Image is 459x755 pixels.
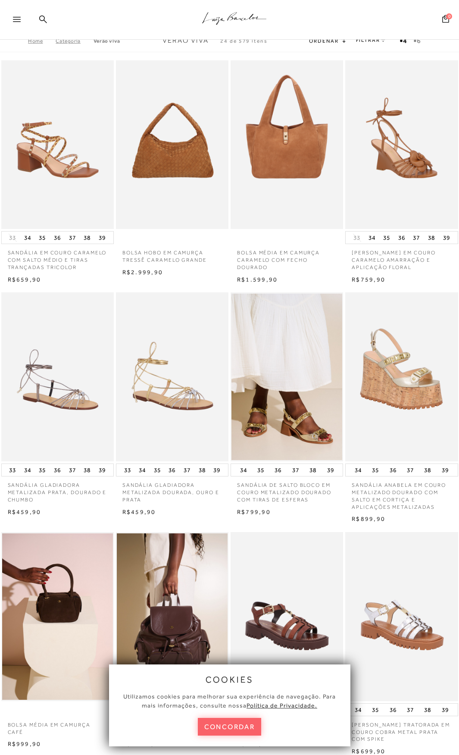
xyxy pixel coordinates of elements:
[369,464,381,476] button: 35
[116,476,228,503] a: SANDÁLIA GLADIADORA METALIZADA DOURADA, OURO E PRATA
[387,704,399,716] button: 36
[2,62,113,228] a: SANDÁLIA EM COURO CARAMELO COM SALTO MÉDIO E TIRAS TRANÇADAS TRICOLOR SANDÁLIA EM COURO CARAMELO ...
[410,232,422,244] button: 37
[117,62,228,228] a: BOLSA HOBO EM CAMURÇA TRESSÊ CARAMELO GRANDE BOLSA HOBO EM CAMURÇA TRESSÊ CARAMELO GRANDE
[151,464,163,476] button: 35
[231,244,343,271] p: BOLSA MÉDIA EM CAMURÇA CARAMELO COM FECHO DOURADO
[1,716,114,736] a: BOLSA MÉDIA EM CAMURÇA CAFÉ
[352,276,385,283] span: R$759,90
[6,464,19,476] button: 33
[345,716,458,743] a: [PERSON_NAME] TRATORADA EM COURO COBRA METAL PRATA COM SPIKE
[220,38,268,44] span: 24 de 579 itens
[56,38,93,44] a: Categoria
[1,476,114,503] a: SANDÁLIA GLADIADORA METALIZADA PRATA, DOURADO E CHUMBO
[117,294,228,460] a: SANDÁLIA GLADIADORA METALIZADA DOURADA, OURO E PRATA SANDÁLIA GLADIADORA METALIZADA DOURADA, OURO...
[66,232,78,244] button: 37
[446,13,452,19] span: 0
[231,476,343,503] a: SANDÁLIA DE SALTO BLOCO EM COURO METALIZADO DOURADO COM TIRAS DE ESFERAS
[346,294,457,460] a: SANDÁLIA ANABELA EM COURO METALIZADO DOURADO COM SALTO EM CORTIÇA E APLICAÇÕES METALIZADAS SANDÁL...
[2,294,113,460] a: SANDÁLIA GLADIADORA METALIZADA PRATA, DOURADO E CHUMBO SANDÁLIA GLADIADORA METALIZADA PRATA, DOUR...
[422,464,434,476] button: 38
[351,234,363,242] button: 33
[181,464,193,476] button: 37
[66,464,78,476] button: 37
[272,464,284,476] button: 36
[117,294,228,460] img: SANDÁLIA GLADIADORA METALIZADA DOURADA, OURO E PRATA
[166,464,178,476] button: 36
[352,748,385,755] span: R$699,90
[404,464,416,476] button: 37
[8,508,41,515] span: R$459,90
[231,62,342,228] a: BOLSA MÉDIA EM CAMURÇA CARAMELO COM FECHO DOURADO BOLSA MÉDIA EM CAMURÇA CARAMELO COM FECHO DOURADO
[247,702,317,709] a: Política de Privacidade.
[36,464,48,476] button: 35
[206,675,254,684] span: cookies
[2,533,113,700] a: BOLSA MÉDIA EM CAMURÇA CAFÉ BOLSA MÉDIA EM CAMURÇA CAFÉ
[366,232,378,244] button: 34
[346,533,457,700] img: SANDÁLIA TRATORADA EM COURO COBRA METAL PRATA COM SPIKE
[255,464,267,476] button: 35
[237,464,250,476] button: 34
[8,276,41,283] span: R$659,90
[387,464,399,476] button: 36
[51,464,63,476] button: 36
[345,244,458,271] a: [PERSON_NAME] EM COURO CARAMELO AMARRAÇÃO E APLICAÇÃO FLORAL
[162,37,209,44] span: Verão Viva
[440,14,452,26] button: 0
[411,35,423,47] button: gridText6Desc
[8,740,41,747] span: R$999,90
[325,464,337,476] button: 39
[117,533,228,700] img: MOCHILA MÉDIA EM COURO CAFÉ COM BOLSOS
[290,464,302,476] button: 37
[117,62,228,228] img: BOLSA HOBO EM CAMURÇA TRESSÊ CARAMELO GRANDE
[28,38,56,44] a: Home
[1,244,114,271] a: SANDÁLIA EM COURO CARAMELO COM SALTO MÉDIO E TIRAS TRANÇADAS TRICOLOR
[36,232,48,244] button: 35
[346,533,457,700] a: SANDÁLIA TRATORADA EM COURO COBRA METAL PRATA COM SPIKE SANDÁLIA TRATORADA EM COURO COBRA METAL P...
[439,464,451,476] button: 39
[196,464,208,476] button: 38
[422,704,434,716] button: 38
[396,232,408,244] button: 36
[2,533,113,700] img: BOLSA MÉDIA EM CAMURÇA CAFÉ
[237,508,271,515] span: R$799,90
[94,38,120,44] a: Verão Viva
[81,232,93,244] button: 38
[381,232,393,244] button: 35
[231,533,342,700] a: SANDÁLIA TRATORADA EM COURO CAFÉ COM SPIKE SANDÁLIA TRATORADA EM COURO CAFÉ COM SPIKE
[404,704,416,716] button: 37
[198,718,262,736] button: concordar
[369,704,381,716] button: 35
[231,533,342,700] img: SANDÁLIA TRATORADA EM COURO CAFÉ COM SPIKE
[231,62,342,228] img: BOLSA MÉDIA EM CAMURÇA CARAMELO COM FECHO DOURADO
[51,232,63,244] button: 36
[352,464,364,476] button: 34
[96,232,108,244] button: 39
[440,232,453,244] button: 39
[22,464,34,476] button: 34
[356,37,386,43] a: FILTRAR
[352,515,385,522] span: R$899,90
[439,704,451,716] button: 39
[345,476,458,511] a: SANDÁLIA ANABELA EM COURO METALIZADO DOURADO COM SALTO EM CORTIÇA E APLICAÇÕES METALIZADAS
[2,294,113,460] img: SANDÁLIA GLADIADORA METALIZADA PRATA, DOURADO E CHUMBO
[122,464,134,476] button: 33
[307,464,319,476] button: 38
[231,294,342,460] a: SANDÁLIA DE SALTO BLOCO EM COURO METALIZADO DOURADO COM TIRAS DE ESFERAS SANDÁLIA DE SALTO BLOCO ...
[116,244,228,264] a: BOLSA HOBO EM CAMURÇA TRESSÊ CARAMELO GRANDE
[6,234,19,242] button: 33
[397,35,409,47] button: Mostrar 4 produtos por linha
[117,533,228,700] a: MOCHILA MÉDIA EM COURO CAFÉ COM BOLSOS MOCHILA MÉDIA EM COURO CAFÉ COM BOLSOS
[136,464,148,476] button: 34
[425,232,437,244] button: 38
[96,464,108,476] button: 39
[123,693,336,709] span: Utilizamos cookies para melhorar sua experiência de navegação. Para mais informações, consulte nossa
[231,294,342,460] img: SANDÁLIA DE SALTO BLOCO EM COURO METALIZADO DOURADO COM TIRAS DE ESFERAS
